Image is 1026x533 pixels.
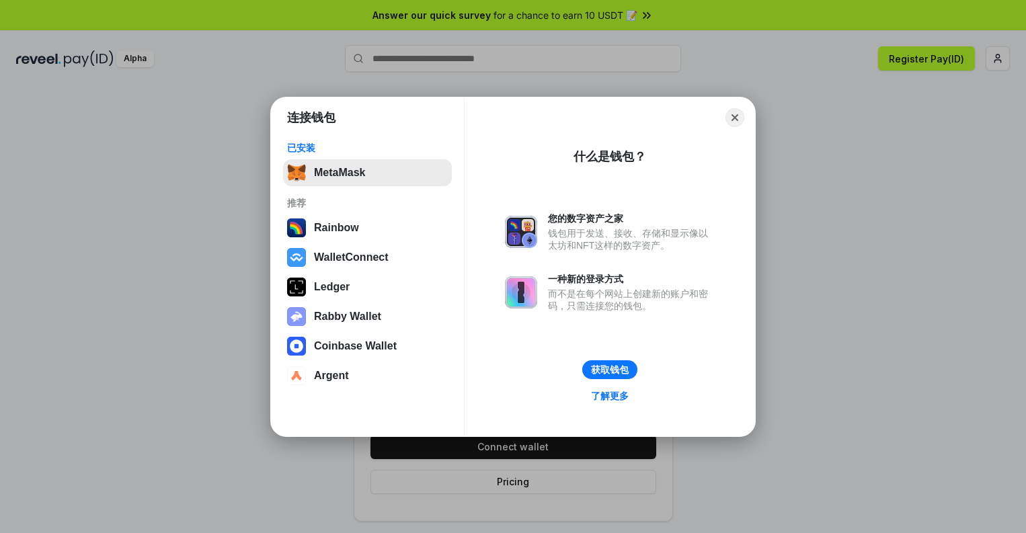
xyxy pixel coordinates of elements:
button: Argent [283,362,452,389]
button: Close [725,108,744,127]
button: Ledger [283,274,452,300]
img: svg+xml,%3Csvg%20xmlns%3D%22http%3A%2F%2Fwww.w3.org%2F2000%2Fsvg%22%20width%3D%2228%22%20height%3... [287,278,306,296]
div: WalletConnect [314,251,389,263]
img: svg+xml,%3Csvg%20xmlns%3D%22http%3A%2F%2Fwww.w3.org%2F2000%2Fsvg%22%20fill%3D%22none%22%20viewBox... [287,307,306,326]
img: svg+xml,%3Csvg%20width%3D%2228%22%20height%3D%2228%22%20viewBox%3D%220%200%2028%2028%22%20fill%3D... [287,366,306,385]
div: 获取钱包 [591,364,629,376]
div: 而不是在每个网站上创建新的账户和密码，只需连接您的钱包。 [548,288,715,312]
div: Coinbase Wallet [314,340,397,352]
div: 什么是钱包？ [574,149,646,165]
div: 了解更多 [591,390,629,402]
img: svg+xml,%3Csvg%20width%3D%2228%22%20height%3D%2228%22%20viewBox%3D%220%200%2028%2028%22%20fill%3D... [287,248,306,267]
h1: 连接钱包 [287,110,336,126]
div: Rainbow [314,222,359,234]
div: 钱包用于发送、接收、存储和显示像以太坊和NFT这样的数字资产。 [548,227,715,251]
div: Rabby Wallet [314,311,381,323]
button: 获取钱包 [582,360,637,379]
img: svg+xml,%3Csvg%20fill%3D%22none%22%20height%3D%2233%22%20viewBox%3D%220%200%2035%2033%22%20width%... [287,163,306,182]
img: svg+xml,%3Csvg%20xmlns%3D%22http%3A%2F%2Fwww.w3.org%2F2000%2Fsvg%22%20fill%3D%22none%22%20viewBox... [505,276,537,309]
button: Rabby Wallet [283,303,452,330]
div: 已安装 [287,142,448,154]
div: MetaMask [314,167,365,179]
div: Ledger [314,281,350,293]
div: Argent [314,370,349,382]
div: 推荐 [287,197,448,209]
button: Coinbase Wallet [283,333,452,360]
div: 一种新的登录方式 [548,273,715,285]
div: 您的数字资产之家 [548,212,715,224]
button: MetaMask [283,159,452,186]
img: svg+xml,%3Csvg%20xmlns%3D%22http%3A%2F%2Fwww.w3.org%2F2000%2Fsvg%22%20fill%3D%22none%22%20viewBox... [505,216,537,248]
img: svg+xml,%3Csvg%20width%3D%2228%22%20height%3D%2228%22%20viewBox%3D%220%200%2028%2028%22%20fill%3D... [287,337,306,356]
button: WalletConnect [283,244,452,271]
button: Rainbow [283,214,452,241]
img: svg+xml,%3Csvg%20width%3D%22120%22%20height%3D%22120%22%20viewBox%3D%220%200%20120%20120%22%20fil... [287,218,306,237]
a: 了解更多 [583,387,637,405]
